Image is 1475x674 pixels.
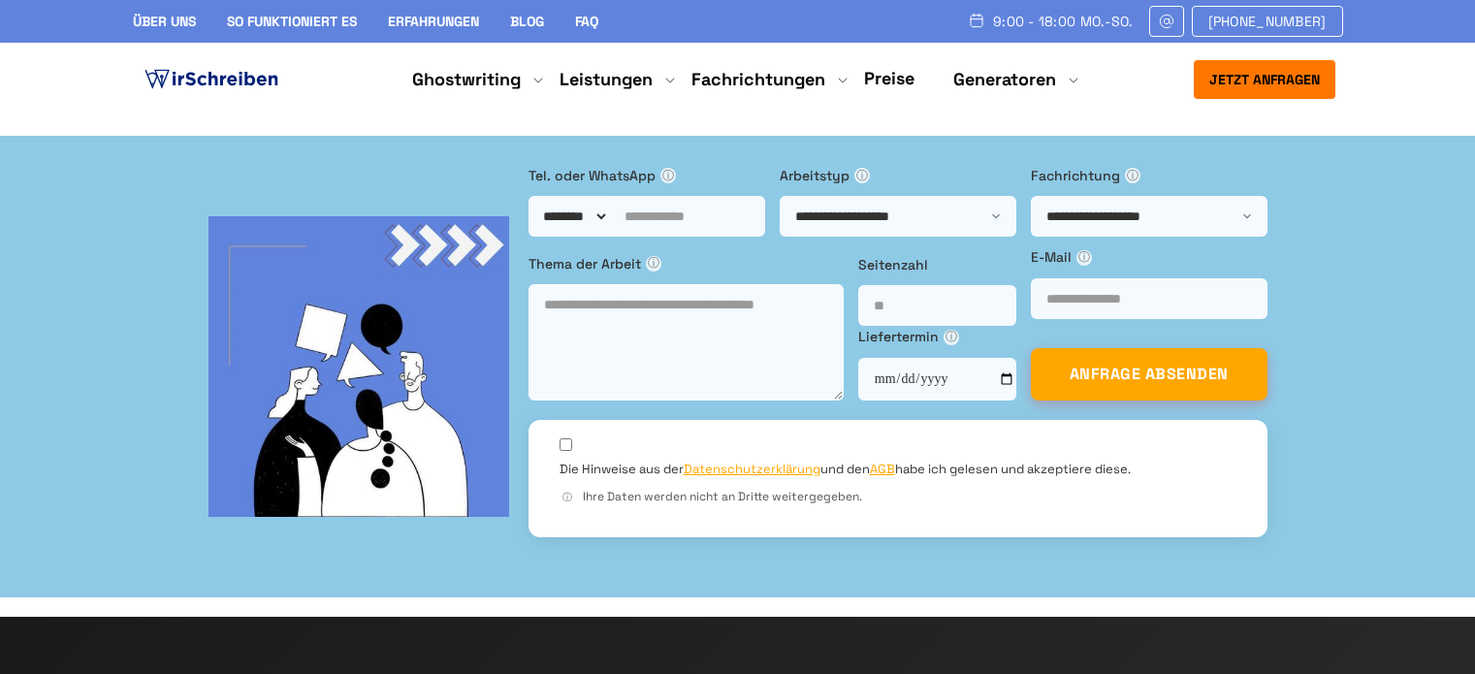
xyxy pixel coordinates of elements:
[1076,250,1092,266] span: ⓘ
[510,13,544,30] a: Blog
[529,165,765,186] label: Tel. oder WhatsApp
[141,65,282,94] img: logo ghostwriter-österreich
[560,68,653,91] a: Leistungen
[1031,348,1267,401] button: ANFRAGE ABSENDEN
[864,67,914,89] a: Preise
[691,68,825,91] a: Fachrichtungen
[1158,14,1175,29] img: Email
[208,216,509,517] img: bg
[412,68,521,91] a: Ghostwriting
[993,14,1134,29] span: 9:00 - 18:00 Mo.-So.
[1208,14,1327,29] span: [PHONE_NUMBER]
[944,330,959,345] span: ⓘ
[854,168,870,183] span: ⓘ
[575,13,598,30] a: FAQ
[646,256,661,272] span: ⓘ
[953,68,1056,91] a: Generatoren
[1192,6,1343,37] a: [PHONE_NUMBER]
[560,488,1236,506] div: Ihre Daten werden nicht an Dritte weitergegeben.
[529,253,844,274] label: Thema der Arbeit
[1031,246,1267,268] label: E-Mail
[684,461,820,477] a: Datenschutzerklärung
[780,165,1016,186] label: Arbeitstyp
[1031,165,1267,186] label: Fachrichtung
[133,13,196,30] a: Über uns
[1125,168,1140,183] span: ⓘ
[1194,60,1335,99] button: Jetzt anfragen
[968,13,985,28] img: Schedule
[858,254,1016,275] label: Seitenzahl
[560,461,1131,478] label: Die Hinweise aus der und den habe ich gelesen und akzeptiere diese.
[560,490,575,505] span: ⓘ
[870,461,895,477] a: AGB
[660,168,676,183] span: ⓘ
[388,13,479,30] a: Erfahrungen
[858,326,1016,347] label: Liefertermin
[227,13,357,30] a: So funktioniert es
